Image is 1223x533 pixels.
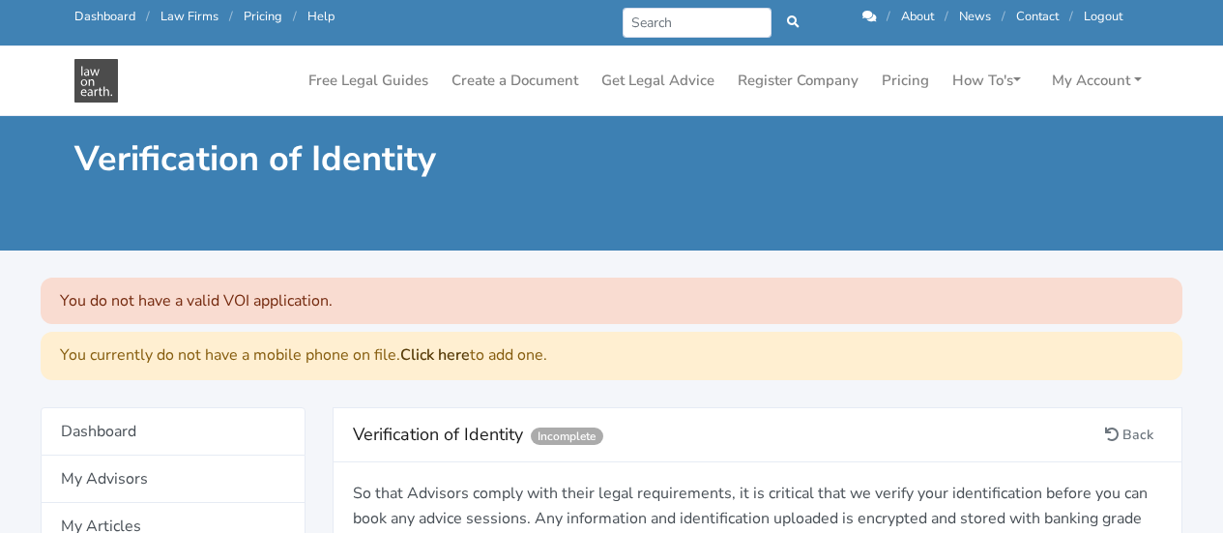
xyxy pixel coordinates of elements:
a: Logout [1084,8,1122,25]
p: You currently do not have a mobile phone on file. to add one. [60,343,1163,369]
a: News [959,8,991,25]
a: How To's [945,62,1029,100]
a: Law Firms [160,8,218,25]
a: My Account [1044,62,1150,100]
a: Click here [400,344,470,366]
a: Contact [1016,8,1059,25]
div: You do not have a valid VOI application. [41,278,1182,324]
span: / [945,8,948,25]
img: Law On Earth [74,59,118,103]
a: Get Legal Advice [594,62,722,100]
h1: Verification of Identity [74,137,598,181]
input: Search [623,8,772,38]
a: Free Legal Guides [301,62,436,100]
a: About [901,8,934,25]
a: Dashboard [74,8,135,25]
span: / [1069,8,1073,25]
span: / [293,8,297,25]
h4: Verification of Identity [353,420,1096,451]
a: Pricing [244,8,282,25]
span: / [229,8,233,25]
a: Back [1096,420,1162,450]
a: Pricing [874,62,937,100]
a: Register Company [730,62,866,100]
span: / [146,8,150,25]
a: Help [307,8,335,25]
a: My Advisors [41,456,306,503]
span: / [1002,8,1005,25]
a: Dashboard [41,407,306,456]
span: / [887,8,890,25]
span: Incomplete [531,428,602,445]
a: Create a Document [444,62,586,100]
